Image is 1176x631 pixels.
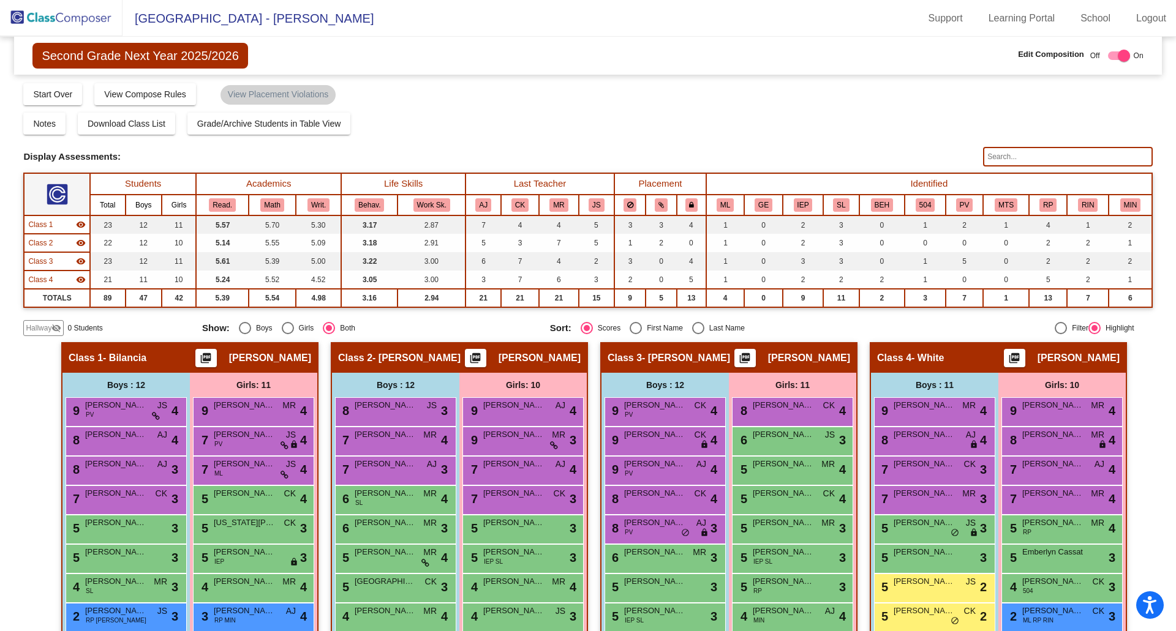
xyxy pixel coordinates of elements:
button: MR [549,198,568,212]
td: 2.91 [398,234,466,252]
span: AJ [556,399,565,412]
span: [PERSON_NAME] [1038,352,1120,364]
th: Keep with students [646,195,676,215]
td: 0 [744,289,783,307]
button: Start Over [23,83,82,105]
span: CK [695,428,706,441]
button: BEH [871,198,893,212]
td: 47 [126,289,162,307]
td: 3.00 [398,271,466,289]
th: 504 Plan [905,195,946,215]
td: 0 [946,271,983,289]
span: JS [157,399,167,412]
td: 2 [783,234,823,252]
span: [PERSON_NAME] [214,399,275,411]
td: 12 [126,234,162,252]
td: 5.14 [196,234,249,252]
td: 5 [946,252,983,271]
td: 0 [744,215,783,234]
span: 9 [70,404,80,417]
th: Identified [706,173,1151,195]
td: 3 [614,215,646,234]
div: Girls: 11 [729,373,856,397]
td: 5.24 [196,271,249,289]
th: Last Teacher [466,173,614,195]
span: [PERSON_NAME] [214,428,275,441]
span: [PERSON_NAME] [894,399,955,411]
td: 1 [983,215,1029,234]
td: 5.39 [249,252,296,271]
td: 7 [1067,289,1109,307]
td: 4 [1029,215,1067,234]
span: 4 [1109,401,1115,420]
td: 3 [466,271,501,289]
td: 0 [646,271,676,289]
td: 1 [706,215,744,234]
td: 2 [783,215,823,234]
span: [PERSON_NAME] [85,399,146,411]
td: 3.00 [398,252,466,271]
td: 3 [783,252,823,271]
th: Keep away students [614,195,646,215]
td: 3.16 [341,289,398,307]
td: 7 [501,271,539,289]
button: SL [833,198,849,212]
td: 2 [1067,252,1109,271]
span: [PERSON_NAME] [753,399,814,411]
td: 2 [1109,252,1151,271]
a: Support [919,9,973,28]
td: 1 [706,271,744,289]
th: Keep with teacher [677,195,707,215]
span: 9 [609,404,619,417]
span: Sort: [550,323,571,334]
td: 11 [823,289,859,307]
td: 4 [677,252,707,271]
td: 0 [744,271,783,289]
td: 0 [983,252,1029,271]
td: 3.05 [341,271,398,289]
th: IEP - Speech Only [823,195,859,215]
span: [PERSON_NAME] [483,428,545,441]
span: Display Assessments: [23,151,121,162]
td: 3 [823,215,859,234]
mat-icon: picture_as_pdf [468,352,483,369]
td: 2 [823,271,859,289]
td: 21 [466,289,501,307]
td: 2 [859,271,905,289]
td: 2 [646,234,676,252]
td: 0 [983,271,1029,289]
span: PV [86,410,94,419]
div: Boys : 12 [62,373,190,397]
div: Girls [294,323,314,334]
button: Notes [23,113,66,135]
mat-icon: visibility_off [51,323,61,333]
td: 7 [539,234,579,252]
td: 3 [823,234,859,252]
td: 0 [859,252,905,271]
button: MTS [995,198,1017,212]
td: Olivia Foster - Foster [24,234,90,252]
span: Notes [33,119,56,129]
span: Second Grade Next Year 2025/2026 [32,43,247,69]
span: 0 Students [67,323,102,334]
span: Class 1 [69,352,103,364]
mat-icon: picture_as_pdf [737,352,752,369]
span: - White [911,352,944,364]
span: [PERSON_NAME] [483,399,545,411]
td: 3 [614,252,646,271]
span: Show: [202,323,230,334]
span: [PERSON_NAME] [229,352,311,364]
td: 1 [905,271,946,289]
td: 5.52 [249,271,296,289]
td: 9 [614,289,646,307]
span: PV [625,410,633,419]
mat-chip: View Placement Violations [221,85,336,105]
td: 2 [1029,234,1067,252]
td: 13 [677,289,707,307]
th: Maura Robillard [539,195,579,215]
button: Print Students Details [1004,349,1025,367]
span: 8 [339,404,349,417]
td: 5.30 [296,215,341,234]
span: MR [962,399,976,412]
td: 7 [501,252,539,271]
